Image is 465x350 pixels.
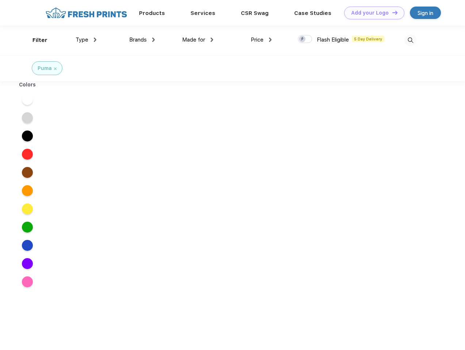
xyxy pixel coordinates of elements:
[14,81,42,89] div: Colors
[392,11,397,15] img: DT
[352,36,384,42] span: 5 Day Delivery
[38,65,52,72] div: Puma
[43,7,129,19] img: fo%20logo%202.webp
[418,9,433,17] div: Sign in
[32,36,47,44] div: Filter
[211,38,213,42] img: dropdown.png
[94,38,96,42] img: dropdown.png
[152,38,155,42] img: dropdown.png
[139,10,165,16] a: Products
[404,34,416,46] img: desktop_search.svg
[129,36,147,43] span: Brands
[269,38,272,42] img: dropdown.png
[317,36,349,43] span: Flash Eligible
[351,10,389,16] div: Add your Logo
[410,7,441,19] a: Sign in
[241,10,269,16] a: CSR Swag
[251,36,264,43] span: Price
[54,67,57,70] img: filter_cancel.svg
[76,36,88,43] span: Type
[191,10,215,16] a: Services
[182,36,205,43] span: Made for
